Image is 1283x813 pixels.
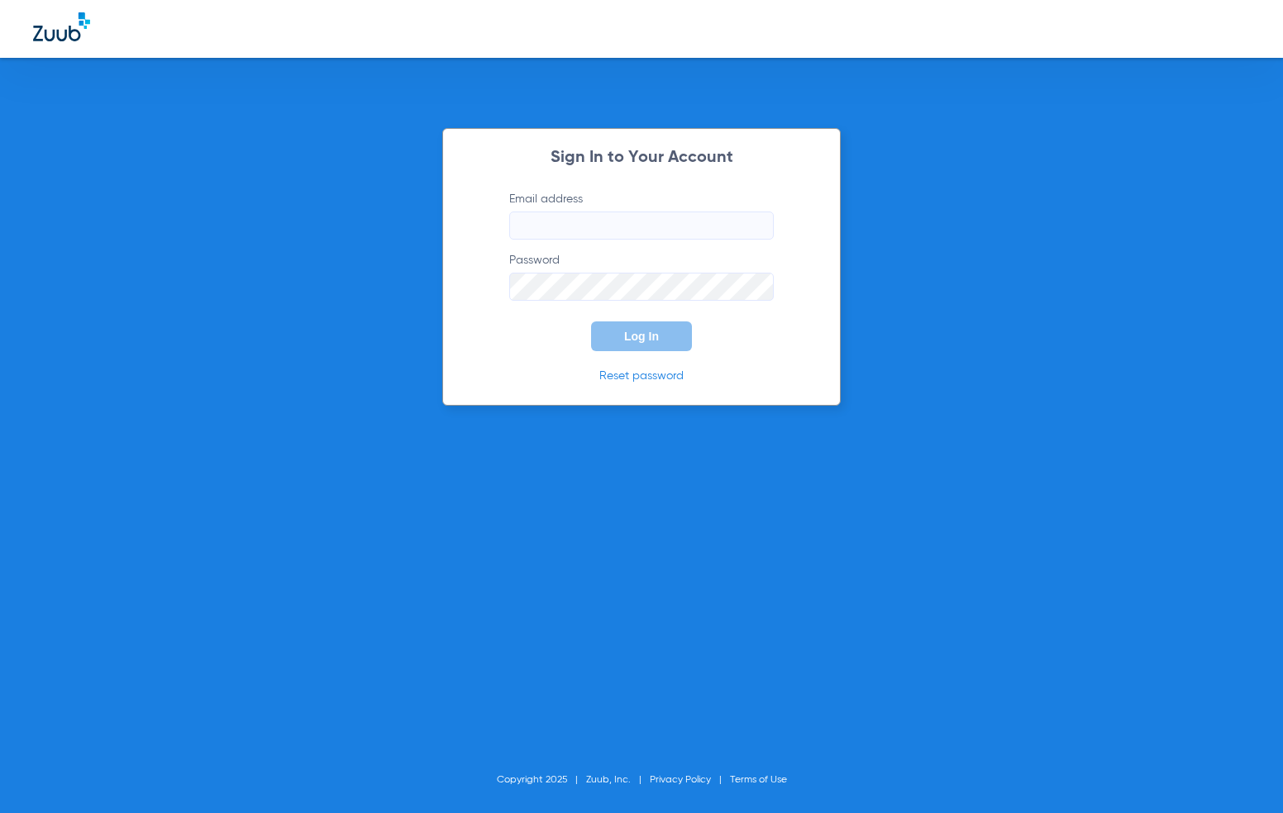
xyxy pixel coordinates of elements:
[730,775,787,785] a: Terms of Use
[509,191,774,240] label: Email address
[509,252,774,301] label: Password
[599,370,684,382] a: Reset password
[1200,734,1283,813] iframe: Chat Widget
[650,775,711,785] a: Privacy Policy
[484,150,799,166] h2: Sign In to Your Account
[586,772,650,788] li: Zuub, Inc.
[497,772,586,788] li: Copyright 2025
[33,12,90,41] img: Zuub Logo
[509,273,774,301] input: Password
[509,212,774,240] input: Email address
[591,321,692,351] button: Log In
[624,330,659,343] span: Log In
